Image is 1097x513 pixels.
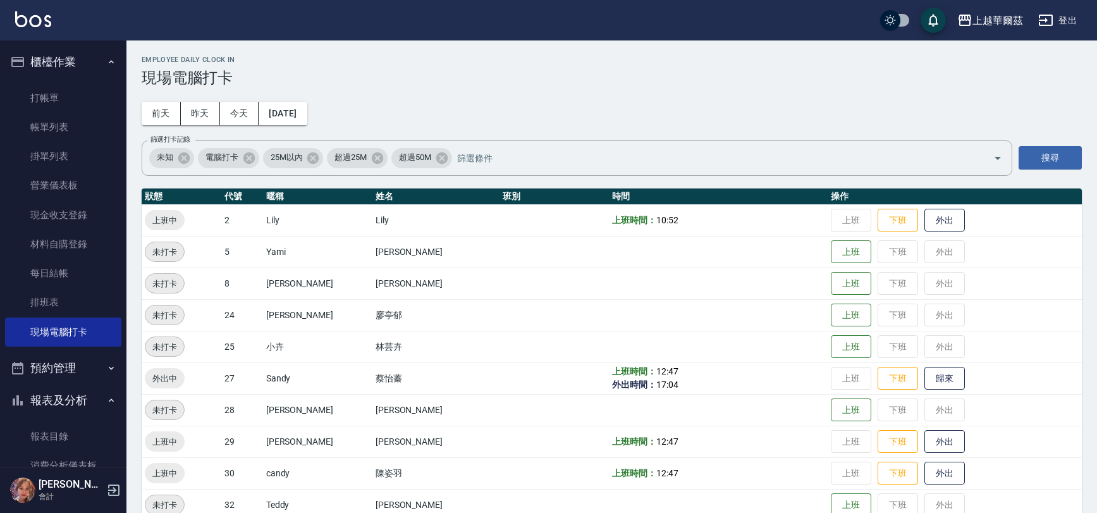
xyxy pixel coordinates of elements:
td: 29 [221,426,263,457]
button: 上班 [831,304,871,327]
button: 外出 [924,209,965,232]
button: 前天 [142,102,181,125]
p: 會計 [39,491,103,502]
button: 下班 [878,367,918,390]
button: 上越華爾茲 [952,8,1028,34]
input: 篩選條件 [454,147,971,169]
button: 下班 [878,430,918,454]
button: 昨天 [181,102,220,125]
th: 狀態 [142,189,221,205]
a: 現場電腦打卡 [5,318,121,347]
b: 外出時間： [612,380,656,390]
span: 超過50M [391,151,439,164]
label: 篩選打卡記錄 [150,135,190,144]
button: 櫃檯作業 [5,46,121,78]
td: 2 [221,204,263,236]
a: 消費分析儀表板 [5,451,121,480]
img: Person [10,478,35,503]
button: 報表及分析 [5,384,121,417]
div: 上越華爾茲 [972,13,1023,28]
span: 上班中 [145,214,185,227]
td: 24 [221,299,263,331]
span: 17:04 [656,380,678,390]
span: 未打卡 [145,340,184,354]
td: [PERSON_NAME] [263,268,372,299]
b: 上班時間： [612,215,656,225]
button: 上班 [831,335,871,359]
button: 外出 [924,462,965,485]
td: Yami [263,236,372,268]
div: 電腦打卡 [198,148,259,168]
th: 暱稱 [263,189,372,205]
span: 未打卡 [145,404,184,417]
span: 電腦打卡 [198,151,246,164]
td: 30 [221,457,263,489]
th: 時間 [609,189,828,205]
td: [PERSON_NAME] [372,268,499,299]
span: 上班中 [145,467,185,480]
a: 排班表 [5,288,121,317]
button: Open [988,148,1008,168]
td: [PERSON_NAME] [263,394,372,426]
span: 25M以內 [263,151,310,164]
th: 操作 [828,189,1082,205]
a: 報表目錄 [5,422,121,451]
span: 外出中 [145,372,185,385]
span: 超過25M [327,151,374,164]
th: 姓名 [372,189,499,205]
td: Lily [263,204,372,236]
a: 帳單列表 [5,113,121,142]
button: 上班 [831,240,871,264]
button: 預約管理 [5,352,121,385]
td: 小卉 [263,331,372,362]
td: 8 [221,268,263,299]
td: [PERSON_NAME] [263,426,372,457]
td: 廖亭郁 [372,299,499,331]
th: 班別 [499,189,609,205]
span: 未打卡 [145,245,184,259]
button: save [921,8,946,33]
a: 現金收支登錄 [5,201,121,230]
b: 上班時間： [612,468,656,478]
td: candy [263,457,372,489]
button: 下班 [878,209,918,232]
button: 歸來 [924,367,965,390]
span: 10:52 [656,215,678,225]
td: [PERSON_NAME] [372,394,499,426]
button: 下班 [878,462,918,485]
td: [PERSON_NAME] [263,299,372,331]
span: 未打卡 [145,309,184,322]
div: 超過50M [391,148,452,168]
td: [PERSON_NAME] [372,426,499,457]
button: 今天 [220,102,259,125]
td: Sandy [263,362,372,394]
button: 搜尋 [1019,146,1082,170]
button: 上班 [831,272,871,295]
td: 蔡怡蓁 [372,362,499,394]
button: [DATE] [259,102,307,125]
span: 12:47 [656,436,678,447]
td: 林芸卉 [372,331,499,362]
b: 上班時間： [612,436,656,447]
button: 上班 [831,399,871,422]
span: 未打卡 [145,498,184,512]
td: 27 [221,362,263,394]
a: 營業儀表板 [5,171,121,200]
h2: Employee Daily Clock In [142,56,1082,64]
a: 打帳單 [5,83,121,113]
h3: 現場電腦打卡 [142,69,1082,87]
a: 每日結帳 [5,259,121,288]
b: 上班時間： [612,366,656,376]
button: 登出 [1033,9,1082,32]
td: 陳姿羽 [372,457,499,489]
span: 未打卡 [145,277,184,290]
td: [PERSON_NAME] [372,236,499,268]
h5: [PERSON_NAME] [39,478,103,491]
img: Logo [15,11,51,27]
a: 材料自購登錄 [5,230,121,259]
td: 5 [221,236,263,268]
span: 12:47 [656,366,678,376]
td: 25 [221,331,263,362]
td: Lily [372,204,499,236]
div: 未知 [149,148,194,168]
